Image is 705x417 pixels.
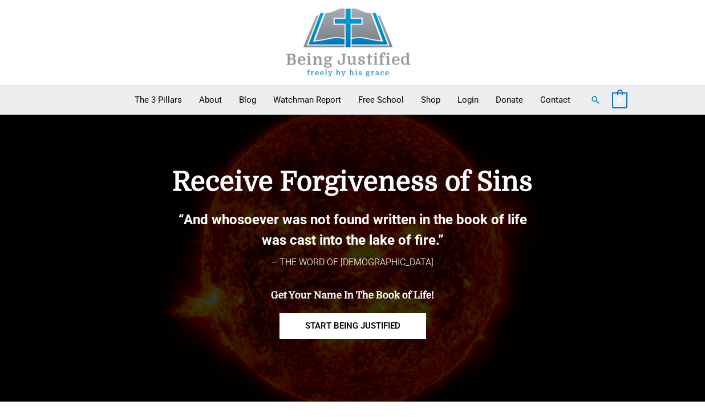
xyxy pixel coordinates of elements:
img: Being Justified [263,9,434,76]
a: View Shopping Cart, empty [612,95,627,105]
h4: Get Your Name In The Book of Life! [113,290,592,301]
a: Login [449,86,487,114]
a: Contact [532,86,579,114]
a: Search button [590,95,601,105]
a: About [191,86,230,114]
a: START BEING JUSTIFIED [279,313,426,339]
nav: Primary Site Navigation [126,86,579,114]
a: Blog [230,86,265,114]
span: START BEING JUSTIFIED [305,322,400,330]
span: – THE WORD OF [DEMOGRAPHIC_DATA] [272,257,433,268]
b: “And whosoever was not found written in the book of life was cast into the lake of fire.” [179,212,527,248]
span: 0 [618,96,622,104]
h4: Receive Forgiveness of Sins [113,166,592,198]
a: The 3 Pillars [126,86,191,114]
a: Free School [350,86,412,114]
a: Donate [487,86,532,114]
a: Watchman Report [265,86,350,114]
a: Shop [412,86,449,114]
